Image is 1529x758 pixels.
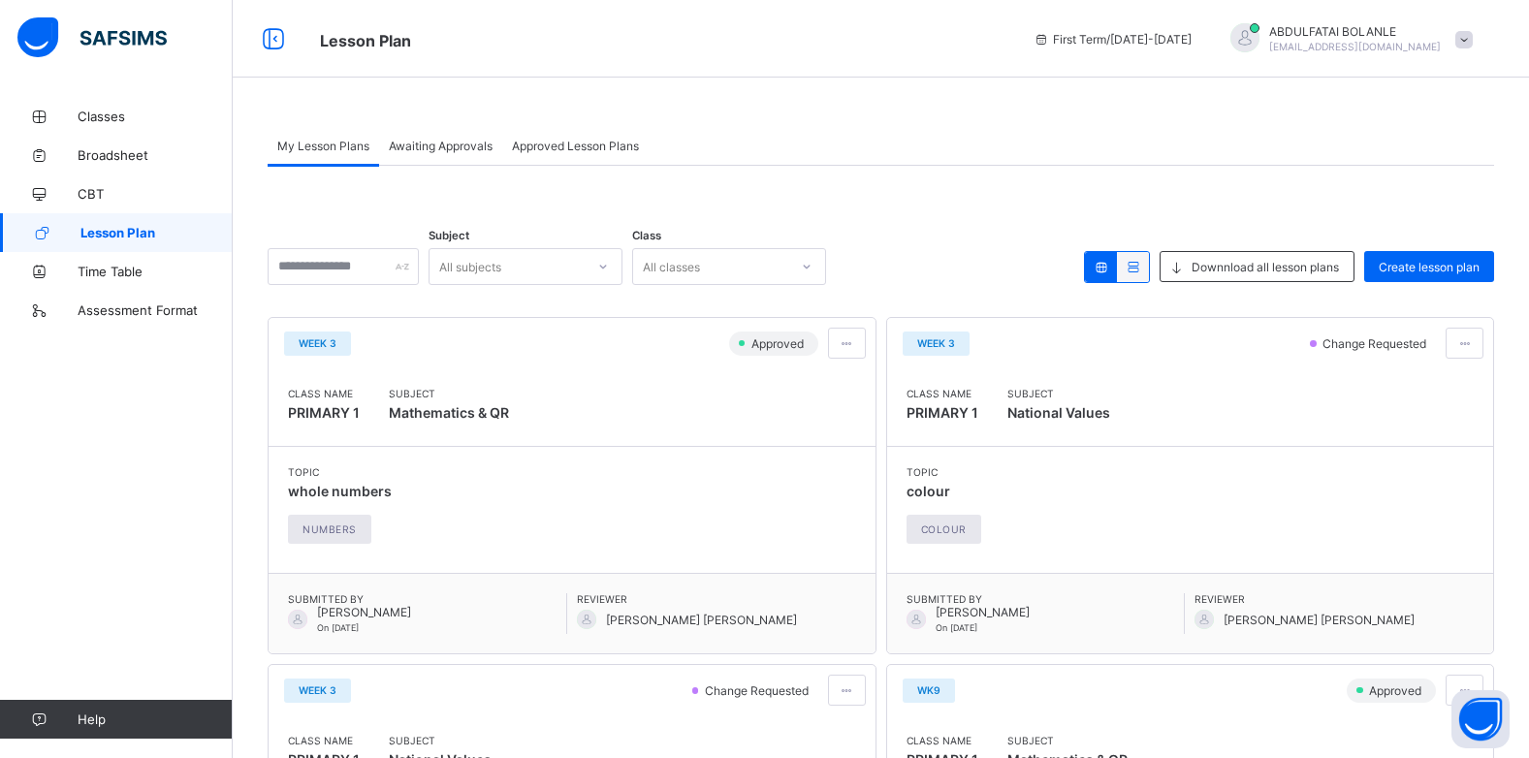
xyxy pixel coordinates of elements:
[1451,690,1510,748] button: Open asap
[1211,23,1482,55] div: ABDULFATAIBOLANLE
[1379,260,1480,274] span: Create lesson plan
[439,248,501,285] div: All subjects
[917,684,940,696] span: WK9
[643,248,700,285] div: All classes
[907,466,991,478] span: Topic
[288,735,360,746] span: Class Name
[317,622,359,633] span: On [DATE]
[277,139,369,153] span: My Lesson Plans
[577,593,856,605] span: Reviewer
[317,605,411,619] span: [PERSON_NAME]
[921,523,967,535] span: COLOUR
[80,225,233,240] span: Lesson Plan
[917,337,955,349] span: Week 3
[288,404,360,421] span: PRIMARY 1
[1367,683,1427,698] span: Approved
[512,139,639,153] span: Approved Lesson Plans
[936,622,977,633] span: On [DATE]
[1034,32,1192,47] span: session/term information
[703,683,814,698] span: Change Requested
[288,466,392,478] span: Topic
[907,483,950,499] span: colour
[78,147,233,163] span: Broadsheet
[299,337,336,349] span: Week 3
[1224,613,1415,627] span: [PERSON_NAME] [PERSON_NAME]
[1007,399,1110,426] span: National Values
[907,404,978,421] span: PRIMARY 1
[320,31,411,50] span: Lesson Plan
[907,388,978,399] span: Class Name
[78,711,232,727] span: Help
[907,735,978,746] span: Class Name
[1007,388,1110,399] span: Subject
[288,593,566,605] span: Submitted By
[299,684,336,696] span: Week 3
[1269,24,1441,39] span: ABDULFATAI BOLANLE
[1269,41,1441,52] span: [EMAIL_ADDRESS][DOMAIN_NAME]
[632,229,661,242] span: Class
[78,264,233,279] span: Time Table
[78,109,233,124] span: Classes
[78,186,233,202] span: CBT
[303,523,357,535] span: numbers
[606,613,797,627] span: [PERSON_NAME] [PERSON_NAME]
[1195,593,1474,605] span: Reviewer
[78,302,233,318] span: Assessment Format
[1007,735,1128,746] span: Subject
[429,229,469,242] span: Subject
[389,735,492,746] span: Subject
[907,593,1185,605] span: Submitted By
[749,336,810,351] span: Approved
[389,399,509,426] span: Mathematics & QR
[389,139,493,153] span: Awaiting Approvals
[17,17,167,58] img: safsims
[1192,260,1339,274] span: Downnload all lesson plans
[936,605,1030,619] span: [PERSON_NAME]
[1321,336,1432,351] span: Change Requested
[288,388,360,399] span: Class Name
[288,483,392,499] span: whole numbers
[389,388,509,399] span: Subject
